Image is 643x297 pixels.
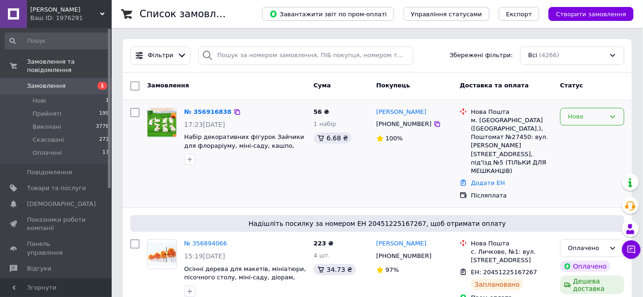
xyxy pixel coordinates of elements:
[106,97,109,105] span: 1
[499,7,540,21] button: Експорт
[386,266,399,273] span: 97%
[403,7,489,21] button: Управління статусами
[30,6,100,14] span: Моя Доня
[33,149,62,157] span: Оплачені
[99,136,109,144] span: 271
[375,250,434,262] div: [PHONE_NUMBER]
[314,252,330,259] span: 4 шт.
[471,116,553,175] div: м. [GEOGRAPHIC_DATA] ([GEOGRAPHIC_DATA].), Поштомат №27450: вул. [PERSON_NAME][STREET_ADDRESS], п...
[27,82,66,90] span: Замовлення
[314,82,331,89] span: Cума
[140,8,234,20] h1: Список замовлень
[549,7,634,21] button: Створити замовлення
[96,123,109,131] span: 3778
[147,108,177,138] a: Фото товару
[33,110,61,118] span: Прийняті
[134,219,621,228] span: Надішліть посилку за номером ЕН 20451225167267, щоб отримати оплату
[27,264,51,273] span: Відгуки
[30,14,112,22] div: Ваш ID: 1976291
[528,51,537,60] span: Всі
[314,132,352,144] div: 6.68 ₴
[471,248,553,264] div: с. Личкове, №1: вул. [STREET_ADDRESS]
[147,108,176,137] img: Фото товару
[27,168,72,177] span: Повідомлення
[450,51,513,60] span: Збережені фільтри:
[471,269,537,276] span: ЕН: 20451225167267
[33,97,46,105] span: Нові
[33,123,61,131] span: Виконані
[556,11,626,18] span: Створити замовлення
[471,179,505,186] a: Додати ЕН
[376,239,427,248] a: [PERSON_NAME]
[27,184,86,192] span: Товари та послуги
[375,118,434,130] div: [PHONE_NUMBER]
[27,58,112,74] span: Замовлення та повідомлення
[568,244,605,253] div: Оплачено
[27,240,86,257] span: Панель управління
[269,10,387,18] span: Завантажити звіт по пром-оплаті
[560,276,624,294] div: Дешева доставка
[314,120,336,127] span: 1 набір
[411,11,482,18] span: Управління статусами
[147,82,189,89] span: Замовлення
[184,240,227,247] a: № 356894066
[147,242,176,266] img: Фото товару
[506,11,532,18] span: Експорт
[376,108,427,117] a: [PERSON_NAME]
[314,108,329,115] span: 56 ₴
[314,240,334,247] span: 223 ₴
[386,135,403,142] span: 100%
[539,10,634,17] a: Створити замовлення
[539,52,559,59] span: (4266)
[471,279,523,290] div: Заплановано
[27,200,96,208] span: [DEMOGRAPHIC_DATA]
[98,82,107,90] span: 1
[314,264,356,275] div: 34.73 ₴
[33,136,64,144] span: Скасовані
[460,82,529,89] span: Доставка та оплата
[184,121,225,128] span: 17:23[DATE]
[99,110,109,118] span: 199
[184,252,225,260] span: 15:19[DATE]
[471,239,553,248] div: Нова Пошта
[148,51,174,60] span: Фільтри
[184,133,304,158] a: Набір декоративних фігурок Зайчики для флораріуму, міні-саду, кашпо, мікроландшафту. 6 шт
[376,82,410,89] span: Покупець
[102,149,109,157] span: 17
[560,261,610,272] div: Оплачено
[471,191,553,200] div: Післяплата
[184,108,232,115] a: № 356916838
[560,82,583,89] span: Статус
[5,33,110,49] input: Пошук
[198,46,414,65] input: Пошук за номером замовлення, ПІБ покупця, номером телефону, Email, номером накладної
[147,239,177,269] a: Фото товару
[568,112,605,122] div: Нове
[262,7,394,21] button: Завантажити звіт по пром-оплаті
[622,240,641,259] button: Чат з покупцем
[471,108,553,116] div: Нова Пошта
[27,216,86,232] span: Показники роботи компанії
